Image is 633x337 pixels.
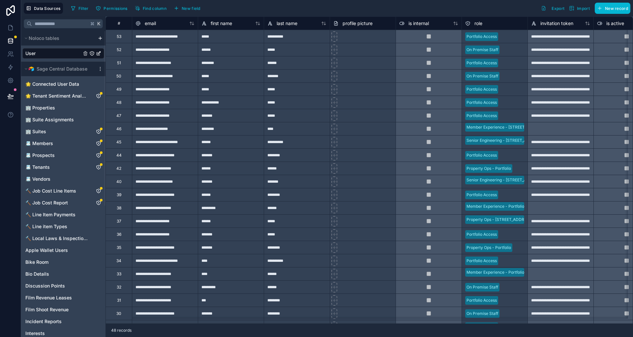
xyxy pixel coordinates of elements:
div: 38 [117,205,121,211]
span: New record [605,6,628,11]
span: Data Sources [34,6,61,11]
span: Import [577,6,590,11]
span: 🔨 Job Cost Line Items [25,188,76,194]
span: invitation token [540,20,573,27]
span: last name [277,20,297,27]
div: Bio Details [22,269,104,279]
div: 31 [117,298,121,303]
div: Portfolio Access [467,34,497,40]
div: 🏢 Properties [22,103,104,113]
div: Portfolio Access [467,192,497,198]
div: 🏢 Suites [22,126,104,137]
div: On Premise Staff [467,73,498,79]
a: 📇 Members [25,140,88,147]
div: 37 [117,219,121,224]
div: Incident Reports [22,316,104,327]
div: 🔨 Job Cost Report [22,198,104,208]
div: Portfolio Access [467,60,497,66]
div: Member Experience - Portfolio [467,203,524,209]
a: Bio Details [25,271,88,277]
div: Apple Wallet Users [22,245,104,256]
span: Noloco tables [29,35,59,42]
div: 🌟 Tenant Sentiment Analysis [22,91,104,101]
span: K [97,21,101,26]
a: Film Shoot Revenue [25,306,88,313]
a: 🔨 Local Laws & Inspections [25,235,88,242]
a: 📇 Tenants [25,164,88,170]
div: Portfolio Access [467,152,497,158]
a: Interests [25,330,88,337]
div: Discussion Points [22,281,104,291]
div: Portfolio Access [467,258,497,264]
span: first name [211,20,232,27]
div: 50 [116,74,121,79]
img: Airtable Logo [29,66,34,72]
span: 📇 Tenants [25,164,50,170]
a: 🔨 Job Cost Report [25,199,88,206]
div: 🌟 Connected User Data [22,79,104,89]
span: 🔨 Line item Types [25,223,67,230]
button: Find column [133,3,169,13]
div: 📇 Members [22,138,104,149]
button: Filter [68,3,91,13]
a: Film Revenue Leases [25,294,88,301]
button: Noloco tables [22,34,95,43]
span: User [25,50,36,57]
div: On Premise Staff [467,311,498,317]
a: 📇 Prospects [25,152,88,159]
span: Interests [25,330,45,337]
div: 🏢 Suite Assignments [22,114,104,125]
span: 📇 Prospects [25,152,55,159]
span: 🌟 Connected User Data [25,81,79,87]
span: Incident Reports [25,318,62,325]
span: Filter [78,6,89,11]
div: 🔨 Job Cost Line Items [22,186,104,196]
span: Bike Room [25,259,48,265]
span: role [474,20,482,27]
div: Portfolio Access [467,297,497,303]
a: Apple Wallet Users [25,247,88,254]
a: Incident Reports [25,318,88,325]
span: 🏢 Properties [25,105,55,111]
div: Senior Engineering - [STREET_ADDRESS] [467,138,544,143]
span: 🔨 Job Cost Report [25,199,68,206]
div: 40 [116,179,122,184]
div: 34 [116,258,121,263]
button: Export [539,3,567,14]
a: 🔨 Job Cost Line Items [25,188,88,194]
a: 🌟 Connected User Data [25,81,88,87]
div: User [22,48,104,59]
div: 🔨 Line Item Payments [22,209,104,220]
div: 📇 Vendors [22,174,104,184]
span: Export [552,6,564,11]
span: New field [182,6,200,11]
div: 36 [117,232,121,237]
a: 🔨 Line Item Payments [25,211,88,218]
span: Discussion Points [25,283,65,289]
div: On Premise Staff [467,47,498,53]
a: 📇 Vendors [25,176,88,182]
a: 🏢 Suites [25,128,88,135]
a: 🌟 Tenant Sentiment Analysis [25,93,88,99]
a: Permissions [93,3,132,13]
div: 30 [116,311,121,316]
div: 44 [116,153,122,158]
div: 49 [116,87,121,92]
span: profile picture [343,20,373,27]
span: 🏢 Suites [25,128,46,135]
div: 📇 Tenants [22,162,104,172]
a: Discussion Points [25,283,88,289]
span: 📇 Members [25,140,53,147]
div: Portfolio Access [467,100,497,106]
div: 📇 Prospects [22,150,104,161]
div: Film Shoot Revenue [22,304,104,315]
div: 52 [117,47,121,52]
span: 48 records [111,328,132,333]
div: 42 [116,166,121,171]
div: Portfolio Access [467,113,497,119]
div: Bike Room [22,257,104,267]
span: Find column [143,6,166,11]
div: 51 [117,60,121,66]
a: 🔨 Line item Types [25,223,88,230]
